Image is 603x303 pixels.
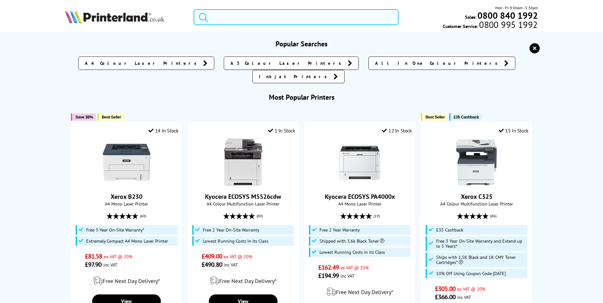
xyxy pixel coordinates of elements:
span: inc VAT [103,262,117,268]
span: (48) [140,210,146,222]
div: 1 In Stock [268,127,295,134]
span: £162.49 [318,263,339,272]
span: ex VAT @ 20% [340,265,369,271]
a: Kyocera ECOSYS PA4000x [325,192,395,201]
button: Best Seller [97,113,124,121]
a: Printerland Logo [65,10,186,25]
div: 15 In Stock [499,127,529,134]
a: Xerox C325 [461,192,492,201]
h3: Popular Searches [65,39,538,48]
a: Xerox C325 [453,181,500,187]
span: £35 Cashback [436,227,463,232]
span: (86) [490,210,497,222]
img: Kyocera ECOSYS PA4000x [336,138,384,186]
span: Free 3 Year On-Site Warranty and Extend up to 5 Years* [436,239,526,249]
span: ex VAT @ 20% [224,253,252,259]
div: modal_delivery [308,283,412,301]
span: £409.00 [202,252,222,260]
span: Lowest Running Costs in its Class [203,239,268,244]
a: All In One Colour Printers [368,57,515,70]
span: Inkjet Printers [259,73,330,80]
span: All In One Colour Printers [375,60,501,66]
span: 10% Off Using Coupon Code [DATE] [436,271,506,276]
div: modal_delivery [74,272,178,290]
span: Save 38% [75,115,93,119]
span: ex VAT @ 20% [457,286,485,292]
span: inc VAT [340,273,354,279]
span: A4 Mono Laser Printer [74,201,178,207]
a: 0800 840 1992 [476,12,538,18]
span: Free 2 Year On-Site Warranty [203,227,259,232]
span: (80) [257,210,263,222]
div: 12 In Stock [382,127,412,134]
span: Sales: [465,14,476,20]
span: A3 Colour Laser Printers [230,60,345,66]
button: Best Seller [421,113,448,121]
span: A4 Colour Laser Printers [85,60,200,66]
span: inc VAT [224,262,238,268]
span: Ships with 1.5K Black and 1K CMY Toner Cartridges* [436,255,526,265]
span: Free 3 Year On-Site Warranty* [86,227,144,232]
img: Xerox B230 [103,138,150,186]
span: £490.80 [202,260,222,269]
span: inc VAT [457,294,471,300]
span: Extremely Compact A4 Mono Laser Printer [86,239,168,244]
span: £81.58 [85,252,102,260]
span: £35 Cashback [454,115,479,119]
span: Best Seller [425,115,445,119]
button: Save 38% [71,113,96,121]
a: A4 Colour Laser Printers [78,57,214,70]
a: Xerox B230 [111,192,142,201]
span: A4 Colour Multifunction Laser Printer [424,201,528,207]
span: £366.00 [435,293,456,301]
span: 0800 995 1992 [478,22,538,28]
a: Kyocera ECOSYS M5526cdw [219,181,267,187]
span: Free 2 Year Warranty [319,227,360,232]
span: £194.99 [318,272,339,280]
b: 0800 840 1992 [477,10,538,21]
span: £97.90 [85,260,102,269]
span: Lowest Running Costs in its Class [319,250,385,255]
img: Printerland Logo [65,10,164,24]
span: ex VAT @ 20% [104,253,132,259]
span: Mon - Fri 9:00am - 5:30pm [495,5,538,11]
span: Shipped with 3.6k Black Toner [319,239,384,244]
span: (19) [373,210,380,222]
span: Best Seller [102,115,121,119]
button: £35 Cashback [449,113,482,121]
a: Inkjet Printers [252,70,345,83]
img: Xerox C325 [453,138,500,186]
a: Xerox B230 [103,181,150,187]
div: 14 In Stock [148,127,178,134]
input: Search product or brand [194,9,399,25]
span: Customer Service: [443,22,538,29]
div: modal_delivery [191,272,295,290]
span: A4 Mono Laser Printer [308,201,412,207]
span: A4 Colour Multifunction Laser Printer [191,201,295,207]
span: £305.00 [435,285,456,293]
img: Kyocera ECOSYS M5526cdw [219,138,267,186]
h3: Most Popular Printers [65,93,538,102]
a: Kyocera ECOSYS PA4000x [336,181,384,187]
a: A3 Colour Laser Printers [224,57,359,70]
a: Kyocera ECOSYS M5526cdw [205,192,281,201]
